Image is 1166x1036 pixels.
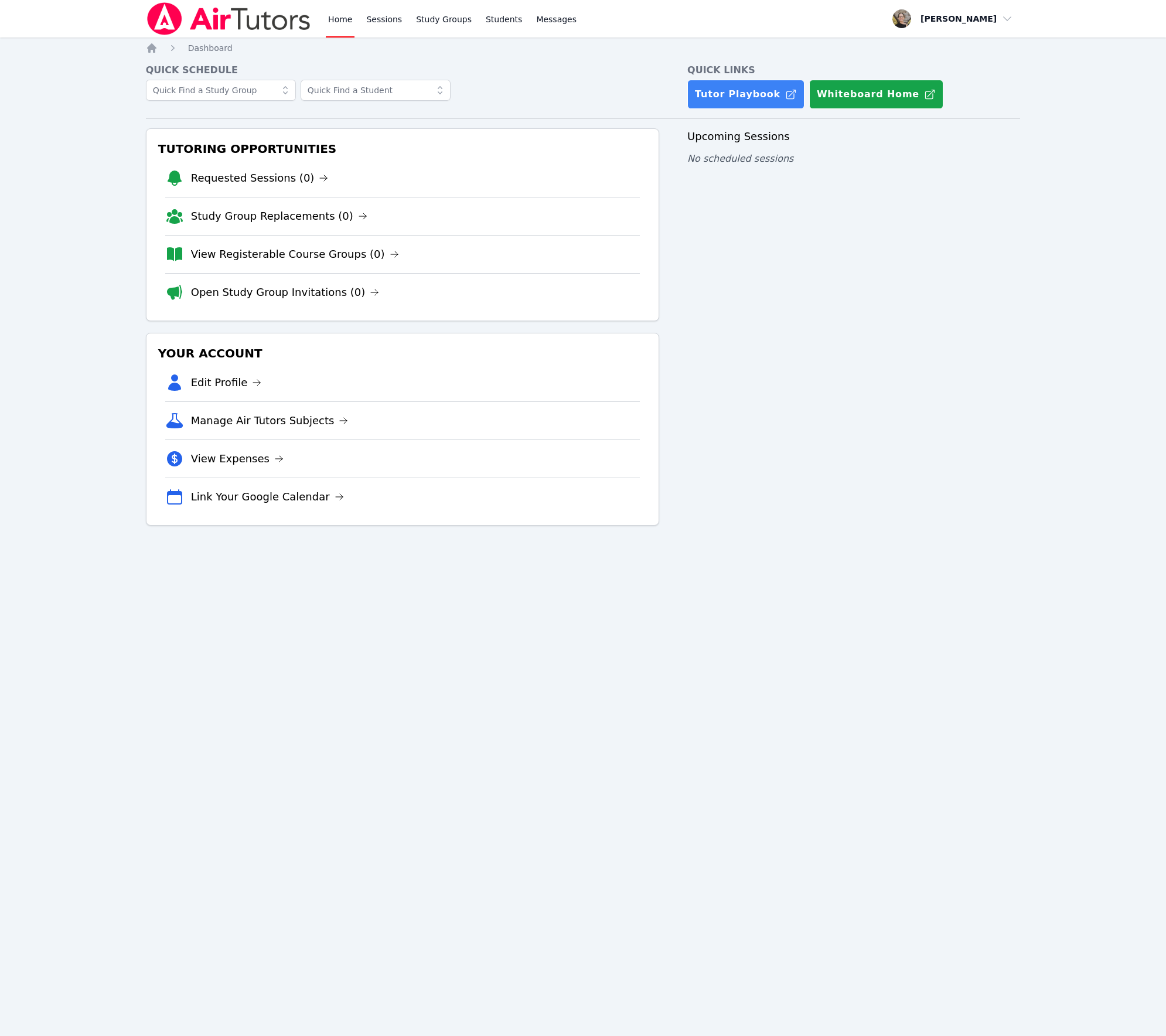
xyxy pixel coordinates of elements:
a: Requested Sessions (0) [191,170,329,186]
a: Link Your Google Calendar [191,489,344,505]
nav: Breadcrumb [146,42,1021,54]
input: Quick Find a Study Group [146,80,296,101]
a: View Registerable Course Groups (0) [191,246,399,263]
button: Whiteboard Home [809,80,943,109]
a: Tutor Playbook [687,80,804,109]
span: Dashboard [188,43,233,53]
h3: Upcoming Sessions [687,128,1020,145]
h4: Quick Links [687,63,1020,77]
a: Edit Profile [191,374,262,391]
a: Study Group Replacements (0) [191,208,367,224]
a: Open Study Group Invitations (0) [191,284,380,301]
a: Manage Air Tutors Subjects [191,413,349,429]
a: Dashboard [188,42,233,54]
input: Quick Find a Student [301,80,451,101]
h4: Quick Schedule [146,63,659,77]
span: Messages [536,13,577,25]
img: Air Tutors [146,2,312,35]
a: View Expenses [191,451,284,467]
h3: Your Account [156,343,649,364]
h3: Tutoring Opportunities [156,138,649,159]
span: No scheduled sessions [687,153,793,164]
